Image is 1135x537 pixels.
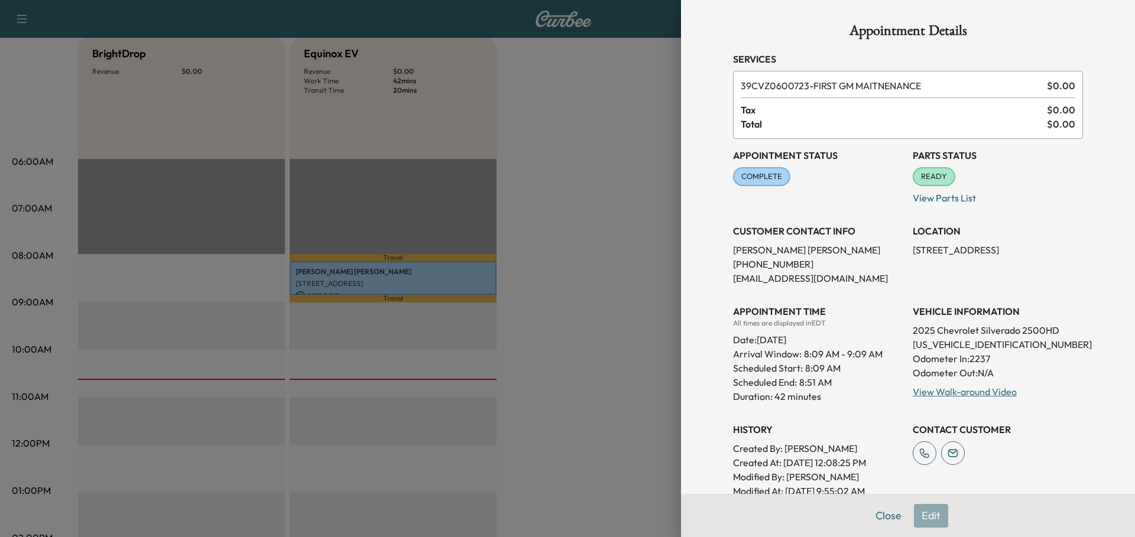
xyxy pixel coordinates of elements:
div: Date: [DATE] [733,328,903,347]
p: Scheduled End: [733,375,797,389]
p: Odometer Out: N/A [913,366,1083,380]
h3: CUSTOMER CONTACT INFO [733,224,903,238]
span: $ 0.00 [1047,103,1075,117]
span: COMPLETE [734,171,789,183]
p: Arrival Window: [733,347,903,361]
span: $ 0.00 [1047,79,1075,93]
h3: CONTACT CUSTOMER [913,422,1083,437]
p: Scheduled Start: [733,361,803,375]
div: All times are displayed in EDT [733,318,903,328]
p: [EMAIL_ADDRESS][DOMAIN_NAME] [733,271,903,285]
h3: Appointment Status [733,148,903,162]
h3: VEHICLE INFORMATION [913,304,1083,318]
span: Tax [741,103,1047,117]
span: FIRST GM MAITNENANCE [741,79,1042,93]
span: $ 0.00 [1047,117,1075,131]
span: 8:09 AM - 9:09 AM [804,347,883,361]
p: 2025 Chevrolet Silverado 2500HD [913,323,1083,337]
p: 8:09 AM [805,361,841,375]
p: Duration: 42 minutes [733,389,903,403]
span: Total [741,117,1047,131]
p: 8:51 AM [799,375,832,389]
p: [PERSON_NAME] [PERSON_NAME] [733,243,903,257]
h1: Appointment Details [733,24,1083,43]
h3: History [733,422,903,437]
a: View Walk-around Video [913,386,1017,398]
span: READY [914,171,954,183]
p: [STREET_ADDRESS] [913,243,1083,257]
p: View Parts List [913,186,1083,205]
button: Close [868,504,909,528]
p: Modified By : [PERSON_NAME] [733,470,903,484]
p: Created At : [DATE] 12:08:25 PM [733,455,903,470]
p: Modified At : [DATE] 9:55:02 AM [733,484,903,498]
p: Created By : [PERSON_NAME] [733,441,903,455]
p: [US_VEHICLE_IDENTIFICATION_NUMBER] [913,337,1083,352]
h3: Services [733,52,1083,66]
p: [PHONE_NUMBER] [733,257,903,271]
p: Odometer In: 2237 [913,352,1083,366]
h3: Parts Status [913,148,1083,162]
h3: APPOINTMENT TIME [733,304,903,318]
h3: LOCATION [913,224,1083,238]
